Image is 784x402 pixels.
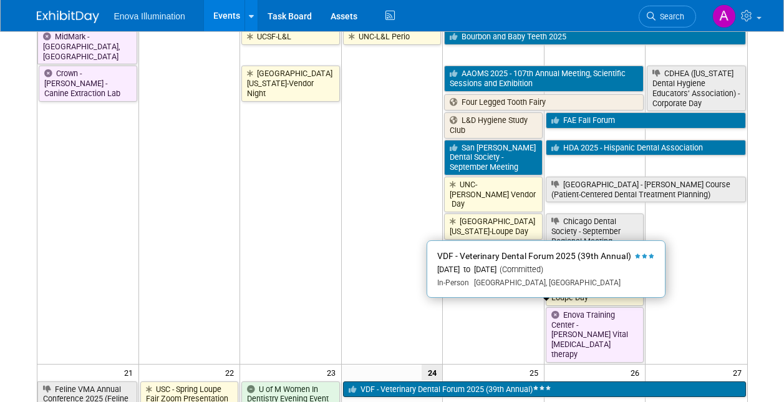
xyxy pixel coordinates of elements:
[444,112,543,138] a: L&D Hygiene Study Club
[444,66,644,91] a: AAOMS 2025 - 107th Annual Meeting, Scientific Sessions and Exhibition
[546,140,746,156] a: HDA 2025 - Hispanic Dental Association
[546,177,746,202] a: [GEOGRAPHIC_DATA] - [PERSON_NAME] Course (Patient-Centered Dental Treatment Planning)
[37,11,99,23] img: ExhibitDay
[343,29,442,45] a: UNC-L&L Perio
[546,112,746,129] a: FAE Fall Forum
[123,365,138,380] span: 21
[732,365,747,380] span: 27
[241,66,340,101] a: [GEOGRAPHIC_DATA][US_STATE]-Vendor Night
[241,29,340,45] a: UCSF-L&L
[712,4,736,28] img: Andrea Miller
[444,213,543,239] a: [GEOGRAPHIC_DATA][US_STATE]-Loupe Day
[437,251,631,261] span: VDF - Veterinary Dental Forum 2025 (39th Annual)
[114,11,185,21] span: Enova Illumination
[444,140,543,175] a: San [PERSON_NAME] Dental Society - September Meeting
[639,6,696,27] a: Search
[444,177,543,212] a: UNC-[PERSON_NAME] Vendor Day
[469,278,621,287] span: [GEOGRAPHIC_DATA], [GEOGRAPHIC_DATA]
[437,278,469,287] span: In-Person
[326,365,341,380] span: 23
[437,265,655,275] div: [DATE] to [DATE]
[647,66,745,111] a: CDHEA ([US_STATE] Dental Hygiene Educators’ Association) - Corporate Day
[343,381,746,398] a: VDF - Veterinary Dental Forum 2025 (39th Annual)
[528,365,544,380] span: 25
[39,66,137,101] a: Crown - [PERSON_NAME] - Canine Extraction Lab
[546,213,644,259] a: Chicago Dental Society - September Regional Meeting Lecture Series
[546,307,644,363] a: Enova Training Center - [PERSON_NAME] Vital [MEDICAL_DATA] therapy
[496,265,543,274] span: (Committed)
[444,94,644,110] a: Four Legged Tooth Fairy
[224,365,240,380] span: 22
[37,29,137,64] a: MidMark - [GEOGRAPHIC_DATA], [GEOGRAPHIC_DATA]
[629,365,645,380] span: 26
[656,12,684,21] span: Search
[444,29,745,45] a: Bourbon and Baby Teeth 2025
[422,365,442,380] span: 24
